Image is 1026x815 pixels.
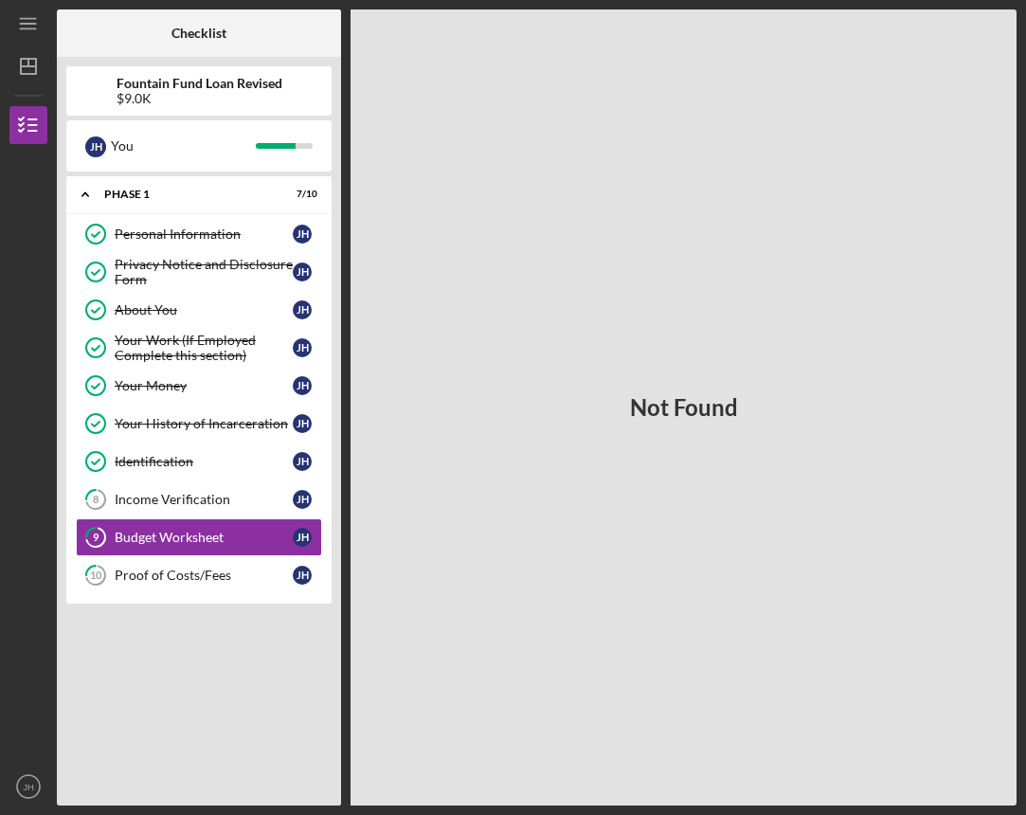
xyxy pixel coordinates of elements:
a: Privacy Notice and Disclosure FormJH [76,253,322,291]
a: Your History of IncarcerationJH [76,405,322,443]
a: 10Proof of Costs/FeesJH [76,556,322,594]
div: Privacy Notice and Disclosure Form [115,257,293,287]
a: Your MoneyJH [76,367,322,405]
div: Phase 1 [104,189,270,200]
div: Proof of Costs/Fees [115,568,293,583]
a: Personal InformationJH [76,215,322,253]
div: J H [293,225,312,244]
div: Your History of Incarceration [115,416,293,431]
a: Your Work (If Employed Complete this section)JH [76,329,322,367]
div: Personal Information [115,226,293,242]
b: Checklist [171,26,226,41]
tspan: 10 [90,570,102,582]
div: $9.0K [117,91,282,106]
div: Identification [115,454,293,469]
div: Income Verification [115,492,293,507]
div: J H [293,300,312,319]
text: JH [23,782,34,792]
div: J H [293,490,312,509]
div: Your Work (If Employed Complete this section) [115,333,293,363]
div: You [111,130,256,162]
a: About YouJH [76,291,322,329]
div: J H [293,452,312,471]
button: JH [9,768,47,806]
div: Budget Worksheet [115,530,293,545]
div: J H [293,414,312,433]
a: IdentificationJH [76,443,322,480]
tspan: 8 [93,494,99,506]
div: J H [85,136,106,157]
div: J H [293,528,312,547]
b: Fountain Fund Loan Revised [117,76,282,91]
div: J H [293,263,312,281]
a: 8Income VerificationJH [76,480,322,518]
tspan: 9 [93,532,99,544]
div: 7 / 10 [283,189,317,200]
h3: Not Found [630,394,738,421]
div: Your Money [115,378,293,393]
div: J H [293,376,312,395]
div: About You [115,302,293,317]
div: J H [293,338,312,357]
a: 9Budget WorksheetJH [76,518,322,556]
div: J H [293,566,312,585]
